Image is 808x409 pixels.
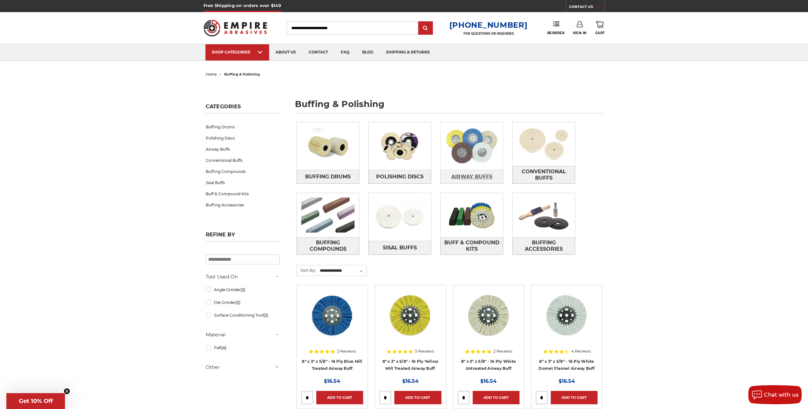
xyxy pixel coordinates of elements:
h5: Tool Used On [206,273,280,281]
a: blue mill treated 8 inch airway buffing wheel [301,290,363,351]
button: Chat with us [748,385,802,404]
a: Buff & Compound Kits [206,188,280,199]
a: Buffing Drums [206,121,280,133]
h5: Other [206,363,280,371]
div: Get 10% OffClose teaser [6,393,65,409]
span: Buffing Drums [305,171,351,182]
img: 8 inch white domet flannel airway buffing wheel [541,290,592,341]
a: Airway Buffs [206,144,280,155]
a: Reorder [547,21,564,35]
a: Cart [595,21,604,35]
a: Airway Buffs [440,170,503,183]
span: Polishing Discs [376,171,424,182]
span: Airway Buffs [451,171,492,182]
span: Cart [595,31,604,35]
h5: Material [206,331,280,339]
a: about us [269,44,302,61]
a: Buffing Compounds [297,237,359,255]
img: blue mill treated 8 inch airway buffing wheel [307,290,358,341]
div: SHOP CATEGORIES [212,50,263,54]
span: Get 10% Off [19,398,53,405]
a: Angle Grinder [206,284,280,295]
a: Polishing Discs [368,170,431,183]
span: Buff & Compound Kits [441,237,503,255]
img: Sisal Buffs [368,195,431,239]
img: Buff & Compound Kits [440,193,503,237]
span: Sisal Buffs [383,242,417,253]
input: Submit [419,22,432,35]
span: Buffing Accessories [513,237,575,255]
h5: Refine by [206,232,280,241]
span: (2) [235,300,240,305]
a: home [206,72,217,76]
span: $16.54 [402,378,418,384]
label: Sort By: [297,265,316,275]
h5: Categories [206,104,280,113]
img: 8 inch untreated airway buffing wheel [463,290,514,341]
a: Add to Cart [473,391,519,404]
a: Sisal Buffs [206,177,280,188]
span: 2 Reviews [493,349,512,353]
a: Add to Cart [394,391,441,404]
a: shipping & returns [380,44,436,61]
a: contact [302,44,334,61]
a: [PHONE_NUMBER] [449,20,527,30]
img: Conventional Buffs [512,122,575,166]
span: (4) [221,345,226,350]
span: (2) [240,287,245,292]
p: FOR QUESTIONS OR INQUIRIES [449,32,527,36]
a: blog [356,44,380,61]
button: Close teaser [64,388,70,394]
a: Buffing Accessories [512,237,575,255]
a: 8" x 3" x 5/8" - 16 Ply White Untreated Airway Buff [461,359,516,371]
img: Buffing Compounds [297,193,359,237]
a: faq [334,44,356,61]
span: 3 Reviews [337,349,356,353]
span: $16.54 [480,378,497,384]
a: 8 x 3 x 5/8 airway buff yellow mill treatment [379,290,441,351]
span: Sign In [573,31,587,35]
img: Buffing Accessories [512,193,575,237]
a: Buffing Drums [297,170,359,183]
span: buffing & polishing [224,72,260,76]
span: (2) [263,313,268,318]
span: Chat with us [764,392,798,398]
select: Sort By: [319,266,366,276]
img: 8 x 3 x 5/8 airway buff yellow mill treatment [385,290,436,341]
a: 8 inch untreated airway buffing wheel [458,290,519,351]
a: Conventional Buffs [512,166,575,183]
a: Buff & Compound Kits [440,237,503,255]
a: Surface Conditioning Tool [206,310,280,321]
a: Buffing Accessories [206,199,280,211]
a: 8" x 3" x 5/8" - 16 Ply Blue Mill Treated Airway Buff [302,359,362,371]
a: Buffing Compounds [206,166,280,177]
img: Airway Buffs [440,124,503,168]
img: Empire Abrasives [204,16,267,40]
a: Sisal Buffs [368,241,431,255]
a: Polishing Discs [206,133,280,144]
span: 5 Reviews [415,349,434,353]
img: Buffing Drums [297,124,359,168]
span: 4 Reviews [571,349,591,353]
span: Conventional Buffs [513,166,575,183]
a: 8" x 3" x 5/8" - 16 Ply Yellow Mill Treated Airway Buff [383,359,439,371]
a: Felt [206,342,280,353]
a: Add to Cart [316,391,363,404]
a: CONTACT US [569,3,604,12]
span: $16.54 [324,378,340,384]
a: Die Grinder [206,297,280,308]
span: Reorder [547,31,564,35]
a: 8" x 3" x 5/8" - 16 Ply White Domet Flannel Airway Buff [539,359,595,371]
a: 8 inch white domet flannel airway buffing wheel [536,290,597,351]
h1: buffing & polishing [295,100,603,113]
span: $16.54 [559,378,575,384]
a: Add to Cart [551,391,597,404]
a: Conventional Buffs [206,155,280,166]
img: Polishing Discs [368,124,431,168]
